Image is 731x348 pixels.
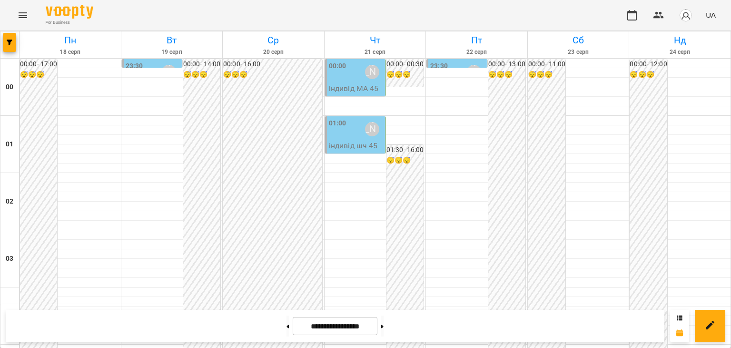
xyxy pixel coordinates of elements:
h6: 😴😴😴 [386,155,424,166]
h6: 00:00 - 14:00 [183,59,220,70]
h6: 😴😴😴 [386,70,424,80]
div: Мосюра Лариса [162,65,176,79]
label: 01:00 [329,118,346,129]
h6: 😴😴😴 [20,70,57,80]
h6: 18 серп [21,48,119,57]
span: UA [706,10,716,20]
h6: 23 серп [529,48,628,57]
h6: 20 серп [224,48,323,57]
h6: 😴😴😴 [630,70,667,80]
h6: 00:00 - 16:00 [223,59,322,70]
h6: 24 серп [631,48,729,57]
h6: Нд [631,33,729,48]
button: UA [702,6,720,24]
h6: Вт [123,33,221,48]
label: 00:00 [329,61,346,72]
h6: 03 [6,254,13,264]
h6: 22 серп [427,48,526,57]
h6: Пт [427,33,526,48]
h6: Пн [21,33,119,48]
h6: 21 серп [326,48,425,57]
div: Мосюра Лариса [467,65,481,79]
h6: 😴😴😴 [183,70,220,80]
p: індивід МА 45 хв - [PERSON_NAME] [329,83,383,117]
button: Menu [11,4,34,27]
span: For Business [46,20,93,26]
h6: 00:00 - 00:30 [386,59,424,70]
h6: Ср [224,33,323,48]
img: Voopty Logo [46,5,93,19]
h6: 00 [6,82,13,92]
h6: 😴😴😴 [223,70,322,80]
label: 23:30 [430,61,448,72]
h6: 00:00 - 17:00 [20,59,57,70]
h6: 😴😴😴 [528,70,565,80]
p: індивід шч 45 хв - [PERSON_NAME] [329,140,383,174]
h6: 00:00 - 13:00 [488,59,525,70]
h6: 01 [6,139,13,150]
div: Мосюра Лариса [365,65,379,79]
h6: 19 серп [123,48,221,57]
h6: 01:30 - 16:00 [386,145,424,155]
h6: 😴😴😴 [488,70,525,80]
h6: Сб [529,33,628,48]
h6: 00:00 - 12:00 [630,59,667,70]
h6: 02 [6,196,13,207]
img: avatar_s.png [679,9,692,22]
h6: Чт [326,33,425,48]
div: Мосюра Лариса [365,122,379,136]
h6: 00:00 - 11:00 [528,59,565,70]
label: 23:30 [126,61,143,72]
